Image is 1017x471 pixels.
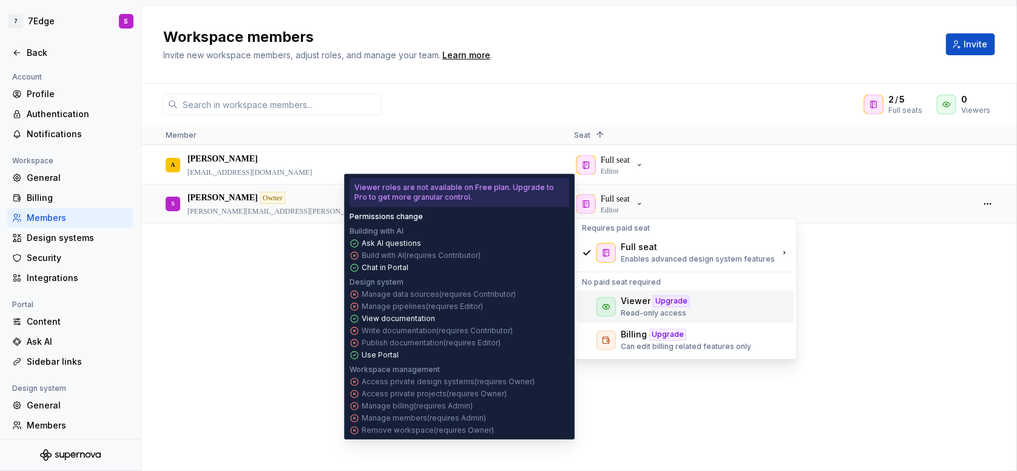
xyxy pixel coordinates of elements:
[362,239,421,248] p: Ask AI questions
[27,419,129,432] div: Members
[649,329,686,341] div: Upgrade
[7,332,133,351] a: Ask AI
[621,342,751,352] p: Can edit billing related features only
[964,38,987,50] span: Invite
[40,449,101,461] svg: Supernova Logo
[621,309,690,319] p: Read-only access
[28,15,55,27] div: 7Edge
[888,93,894,106] span: 2
[27,336,129,348] div: Ask AI
[436,326,513,335] span: (requires Contributor)
[7,352,133,371] a: Sidebar links
[442,49,490,61] a: Learn more
[362,251,481,260] p: Build with AI
[178,93,382,115] input: Search in workspace members...
[7,43,133,63] a: Back
[601,193,630,205] p: Full seat
[441,51,492,60] span: .
[888,93,922,106] div: /
[188,206,428,216] p: [PERSON_NAME][EMAIL_ADDRESS][PERSON_NAME][DOMAIN_NAME]
[7,104,133,124] a: Authentication
[7,208,133,228] a: Members
[621,255,775,265] p: Enables advanced design system features
[7,312,133,331] a: Content
[171,192,175,215] div: S
[653,296,690,308] div: Upgrade
[946,33,995,55] button: Invite
[27,399,129,412] div: General
[447,389,507,398] span: (requires Owner)
[362,326,513,336] p: Write documentation
[577,222,794,236] div: Requires paid seat
[574,153,649,177] button: Full seatEditor
[621,296,650,308] div: Viewer
[7,248,133,268] a: Security
[188,153,258,165] p: [PERSON_NAME]
[362,413,486,423] p: Manage members
[7,416,133,435] a: Members
[961,93,967,106] span: 0
[27,108,129,120] div: Authentication
[426,302,483,311] span: (requires Editor)
[27,272,129,284] div: Integrations
[171,153,175,177] div: A
[434,425,494,435] span: (requires Owner)
[27,232,129,244] div: Design systems
[350,365,440,374] p: Workspace management
[2,8,138,35] button: 77EdgeS
[350,178,569,207] p: Viewer roles are not available on Free plan. Upgrade to Pro to get more granular control.
[899,93,905,106] span: 5
[7,228,133,248] a: Design systems
[404,251,481,260] span: (requires Contributor)
[27,128,129,140] div: Notifications
[8,14,23,29] div: 7
[27,212,129,224] div: Members
[7,124,133,144] a: Notifications
[7,188,133,208] a: Billing
[124,16,129,26] div: S
[362,350,399,360] p: Use Portal
[577,276,794,290] div: No paid seat required
[362,377,535,387] p: Access private design systems
[621,329,647,341] div: Billing
[574,192,649,216] button: Full seatEditor
[961,106,990,115] div: Viewers
[7,70,47,84] div: Account
[888,106,922,115] div: Full seats
[163,27,931,47] h2: Workspace members
[362,302,483,311] p: Manage pipelines
[427,413,486,422] span: (requires Admin)
[350,226,404,236] p: Building with AI
[362,389,507,399] p: Access private projects
[362,290,516,299] p: Manage data sources
[7,84,133,104] a: Profile
[188,168,312,177] p: [EMAIL_ADDRESS][DOMAIN_NAME]
[163,50,441,60] span: Invite new workspace members, adjust roles, and manage your team.
[27,47,129,59] div: Back
[7,297,38,312] div: Portal
[362,263,408,273] p: Chat in Portal
[7,396,133,415] a: General
[7,168,133,188] a: General
[444,338,501,347] span: (requires Editor)
[414,401,473,410] span: (requires Admin)
[439,290,516,299] span: (requires Contributor)
[27,356,129,368] div: Sidebar links
[260,192,285,204] div: Owner
[574,130,590,140] span: Seat
[27,192,129,204] div: Billing
[27,88,129,100] div: Profile
[166,130,197,140] span: Member
[27,172,129,184] div: General
[7,381,71,396] div: Design system
[475,377,535,386] span: (requires Owner)
[350,277,404,287] p: Design system
[601,166,619,176] p: Editor
[362,314,435,324] p: View documentation
[362,425,494,435] p: Remove workspace
[7,436,133,455] a: Versions
[27,316,129,328] div: Content
[362,338,501,348] p: Publish documentation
